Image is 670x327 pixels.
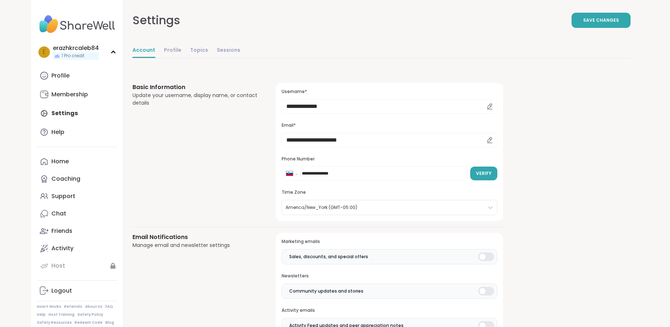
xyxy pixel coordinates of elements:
[282,307,497,314] h3: Activity emails
[49,312,75,317] a: Host Training
[51,262,65,270] div: Host
[51,210,66,218] div: Chat
[37,312,46,317] a: Help
[583,17,619,24] span: Save Changes
[282,89,497,95] h3: Username*
[105,320,114,325] a: Blog
[77,312,103,317] a: Safety Policy
[132,233,259,242] h3: Email Notifications
[132,83,259,92] h3: Basic Information
[190,43,208,58] a: Topics
[37,123,118,141] a: Help
[282,189,497,196] h3: Time Zone
[217,43,240,58] a: Sessions
[85,304,102,309] a: About Us
[75,320,102,325] a: Redeem Code
[51,227,72,235] div: Friends
[476,170,492,177] span: Verify
[164,43,181,58] a: Profile
[43,47,46,57] span: e
[51,158,69,165] div: Home
[282,273,497,279] h3: Newsletters
[37,205,118,222] a: Chat
[282,156,497,162] h3: Phone Number
[51,192,75,200] div: Support
[37,170,118,188] a: Coaching
[37,86,118,103] a: Membership
[51,287,72,295] div: Logout
[51,128,64,136] div: Help
[37,12,118,37] img: ShareWell Nav Logo
[132,12,180,29] div: Settings
[51,72,69,80] div: Profile
[132,43,155,58] a: Account
[51,175,80,183] div: Coaching
[282,239,497,245] h3: Marketing emails
[289,253,368,260] span: Sales, discounts, and special offers
[51,244,73,252] div: Activity
[289,288,363,294] span: Community updates and stories
[105,304,113,309] a: FAQ
[470,167,497,180] button: Verify
[37,153,118,170] a: Home
[37,188,118,205] a: Support
[37,257,118,274] a: Host
[51,91,88,98] div: Membership
[132,242,259,249] div: Manage email and newsletter settings
[64,304,82,309] a: Referrals
[62,53,84,59] span: 1 Pro credit
[282,122,497,129] h3: Email*
[37,320,72,325] a: Safety Resources
[572,13,631,28] button: Save Changes
[37,222,118,240] a: Friends
[53,44,99,52] div: erazhkrcaleb84
[37,240,118,257] a: Activity
[37,282,118,299] a: Logout
[132,92,259,107] div: Update your username, display name, or contact details
[37,304,61,309] a: How It Works
[37,67,118,84] a: Profile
